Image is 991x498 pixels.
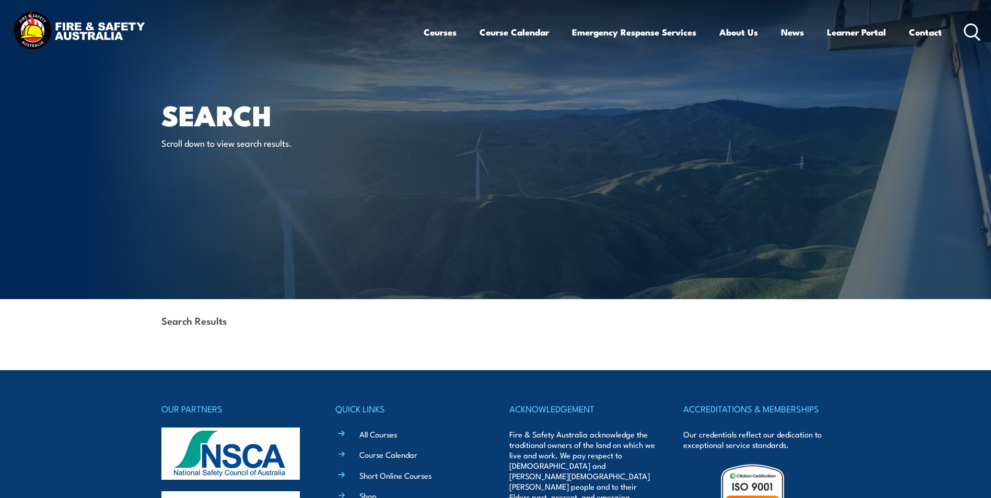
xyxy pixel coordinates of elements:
h4: ACKNOWLEDGEMENT [509,401,656,416]
p: Our credentials reflect our dedication to exceptional service standards. [683,429,830,450]
a: Course Calendar [359,449,417,460]
a: Contact [909,18,942,46]
a: Course Calendar [480,18,549,46]
a: Emergency Response Services [572,18,696,46]
a: About Us [719,18,758,46]
p: Scroll down to view search results. [161,137,352,149]
strong: Search Results [161,313,227,327]
h4: ACCREDITATIONS & MEMBERSHIPS [683,401,830,416]
img: nsca-logo-footer [161,428,300,480]
a: News [781,18,804,46]
h1: Search [161,102,419,127]
a: Short Online Courses [359,470,432,481]
h4: QUICK LINKS [335,401,482,416]
a: Courses [424,18,457,46]
a: All Courses [359,429,397,440]
h4: OUR PARTNERS [161,401,308,416]
a: Learner Portal [827,18,886,46]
